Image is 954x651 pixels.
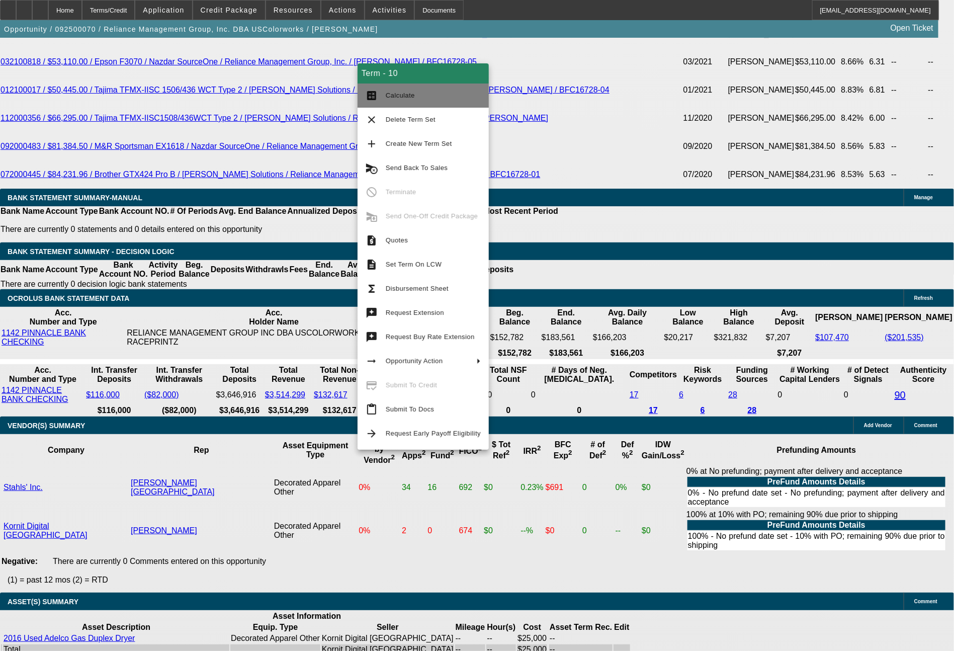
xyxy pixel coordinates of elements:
td: 0% [615,466,640,509]
th: Risk Keywords [678,365,727,384]
b: % refer by Vendor [364,436,395,464]
th: $3,514,299 [265,405,312,416]
sup: 2 [681,449,684,457]
div: Term - 10 [358,63,489,84]
td: $183,561 [541,328,591,347]
span: Delete Term Set [386,116,436,123]
td: 6.00 [869,104,891,132]
td: $0 [641,466,685,509]
th: # Working Capital Lenders [777,365,842,384]
span: Comment [914,599,937,604]
td: -- [549,633,613,643]
sup: 2 [506,449,509,457]
td: 11/2020 [683,104,728,132]
td: 6.81 [869,76,891,104]
mat-icon: try [366,331,378,343]
th: 0 [487,405,530,416]
span: Request Buy Rate Extension [386,333,475,341]
th: Avg. Daily Balance [592,308,662,327]
td: -- [891,132,927,160]
b: Cost [523,623,541,631]
sup: 2 [391,454,395,461]
b: Seller [377,623,399,631]
th: Beg. Balance [490,308,540,327]
mat-icon: functions [366,283,378,295]
th: Deposits [210,260,245,279]
td: RELIANCE MANAGEMENT GROUP INC DBA USCOLORWORKS DBA RACEPRINTZ [126,328,421,347]
td: $0 [545,510,581,552]
td: 8.83% [840,76,869,104]
b: IRR [524,447,541,455]
td: $81,384.50 [795,132,840,160]
mat-icon: add [366,138,378,150]
span: Refresh [914,295,933,301]
th: Account Type [45,260,99,279]
span: Opportunity Action [386,357,443,365]
td: -- [486,633,516,643]
span: Bank Statement Summary - Decision Logic [8,248,175,256]
th: Avg. Balance [340,260,372,279]
td: -- [455,633,486,643]
b: Asset Description [82,623,150,631]
a: 092000483 / $81,384.50 / M&R Sportsman EX1618 / Nazdar SourceOne / Reliance Management Group, Inc... [1,142,460,150]
th: Fees [289,260,308,279]
b: Negative: [2,557,38,565]
td: 0 [843,385,893,404]
td: Decorated Apparel Other [230,633,320,643]
td: 0% [358,466,400,509]
td: $0 [483,466,519,509]
div: 0% at No prefunding; payment after delivery and acceptance [686,467,946,508]
mat-icon: clear [366,114,378,126]
th: ($82,000) [144,405,214,416]
b: Asset Equipment Type [283,441,349,459]
th: End. Balance [308,260,340,279]
span: 0 [778,390,783,399]
span: Resources [274,6,313,14]
th: Acc. Holder Name [126,308,421,327]
sup: 2 [629,449,633,457]
p: There are currently 0 statements and 0 details entered on this opportunity [1,225,558,234]
td: 07/2020 [683,160,728,189]
div: 100% at 10% with PO; remaining 90% due prior to shipping [686,510,946,551]
th: $183,561 [541,348,591,358]
span: BANK STATEMENT SUMMARY-MANUAL [8,194,142,202]
th: Avg. Deposit [765,308,814,327]
a: 28 [748,406,757,415]
span: VENDOR(S) SUMMARY [8,422,85,430]
mat-icon: description [366,259,378,271]
td: 5.63 [869,160,891,189]
td: 8.66% [840,48,869,76]
td: [PERSON_NAME] [728,160,795,189]
td: 100% - No prefund date set - 10% with PO; remaining 90% due prior to shipping [687,531,945,550]
a: 90 [895,389,906,400]
b: Company [48,446,84,454]
a: ($201,535) [885,333,924,342]
sup: 2 [450,449,454,457]
td: Decorated Apparel Other [274,510,358,552]
td: [PERSON_NAME] [728,132,795,160]
td: 0 [427,510,458,552]
td: 692 [459,466,483,509]
sup: 2 [537,445,541,452]
a: 28 [728,390,737,399]
sup: 2 [422,449,425,457]
td: $25,000 [517,633,547,643]
td: Decorated Apparel Other [274,466,358,509]
td: 0 [487,385,530,404]
button: Actions [321,1,364,20]
th: # of Detect Signals [843,365,893,384]
th: Annualized Deposits [287,206,367,216]
mat-icon: request_quote [366,234,378,247]
th: Equip. Type [230,622,320,632]
td: $321,832 [714,328,764,347]
th: Funding Sources [728,365,776,384]
mat-icon: arrow_forward [366,428,378,440]
th: Total Deposits [216,365,264,384]
b: # of Def [589,440,606,460]
td: [PERSON_NAME] [728,76,795,104]
a: $132,617 [314,390,348,399]
th: Activity Period [148,260,179,279]
th: Competitors [629,365,677,384]
td: $50,445.00 [795,76,840,104]
th: # Of Periods [170,206,218,216]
